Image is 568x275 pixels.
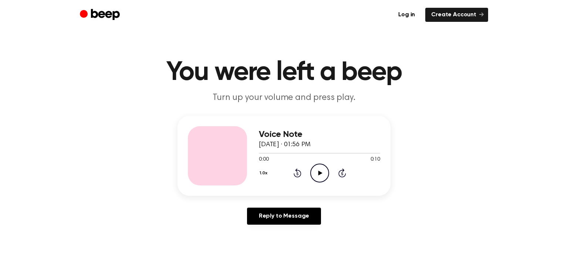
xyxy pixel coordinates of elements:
[95,59,473,86] h1: You were left a beep
[142,92,426,104] p: Turn up your volume and press play.
[247,208,321,225] a: Reply to Message
[425,8,488,22] a: Create Account
[259,141,311,148] span: [DATE] · 01:56 PM
[80,8,122,22] a: Beep
[371,156,380,164] span: 0:10
[259,167,270,180] button: 1.0x
[392,8,421,22] a: Log in
[259,156,268,164] span: 0:00
[259,130,380,140] h3: Voice Note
